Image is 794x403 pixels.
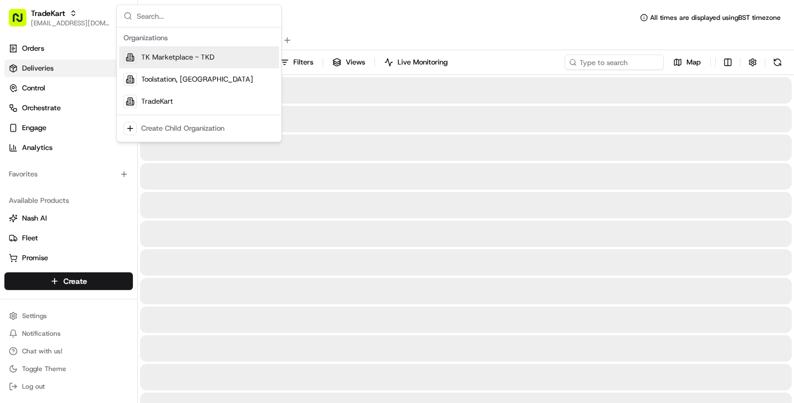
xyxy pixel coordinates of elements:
[22,329,61,338] span: Notifications
[37,105,181,116] div: Start new chat
[11,161,20,170] div: 📗
[4,165,133,183] div: Favorites
[119,30,279,46] div: Organizations
[650,13,781,22] span: All times are displayed using BST timezone
[31,8,65,19] button: TradeKart
[22,213,47,223] span: Nash AI
[4,308,133,324] button: Settings
[668,55,706,70] button: Map
[293,57,313,67] span: Filters
[4,272,133,290] button: Create
[89,155,181,175] a: 💻API Documentation
[31,19,110,28] button: [EMAIL_ADDRESS][DOMAIN_NAME]
[4,209,133,227] button: Nash AI
[4,343,133,359] button: Chat with us!
[29,71,198,83] input: Got a question? Start typing here...
[770,55,785,70] button: Refresh
[141,74,253,84] span: Toolstation, [GEOGRAPHIC_DATA]
[4,379,133,394] button: Log out
[104,160,177,171] span: API Documentation
[22,253,48,263] span: Promise
[117,28,281,142] div: Suggestions
[22,103,61,113] span: Orchestrate
[9,213,128,223] a: Nash AI
[37,116,140,125] div: We're available if you need us!
[22,123,46,133] span: Engage
[565,55,664,70] input: Type to search
[22,233,38,243] span: Fleet
[11,44,201,62] p: Welcome 👋
[22,44,44,53] span: Orders
[4,361,133,377] button: Toggle Theme
[275,55,318,70] button: Filters
[4,4,114,31] button: TradeKart[EMAIL_ADDRESS][DOMAIN_NAME]
[187,109,201,122] button: Start new chat
[346,57,365,67] span: Views
[9,253,128,263] a: Promise
[4,79,133,97] button: Control
[11,11,33,33] img: Nash
[4,40,133,57] a: Orders
[11,105,31,125] img: 1736555255976-a54dd68f-1ca7-489b-9aae-adbdc363a1c4
[4,99,133,117] button: Orchestrate
[4,60,133,77] a: Deliveries
[4,249,133,267] button: Promise
[22,311,47,320] span: Settings
[4,229,133,247] button: Fleet
[22,160,84,171] span: Knowledge Base
[22,364,66,373] span: Toggle Theme
[22,347,62,356] span: Chat with us!
[93,161,102,170] div: 💻
[110,187,133,195] span: Pylon
[398,57,448,67] span: Live Monitoring
[4,326,133,341] button: Notifications
[22,63,53,73] span: Deliveries
[379,55,453,70] button: Live Monitoring
[141,123,224,133] div: Create Child Organization
[137,5,275,27] input: Search...
[7,155,89,175] a: 📗Knowledge Base
[328,55,370,70] button: Views
[63,276,87,287] span: Create
[4,192,133,209] div: Available Products
[22,83,45,93] span: Control
[4,139,133,157] a: Analytics
[141,96,173,106] span: TradeKart
[9,233,128,243] a: Fleet
[686,57,701,67] span: Map
[22,143,52,153] span: Analytics
[78,186,133,195] a: Powered byPylon
[22,382,45,391] span: Log out
[4,119,133,137] button: Engage
[141,52,214,62] span: TK Marketplace - TKD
